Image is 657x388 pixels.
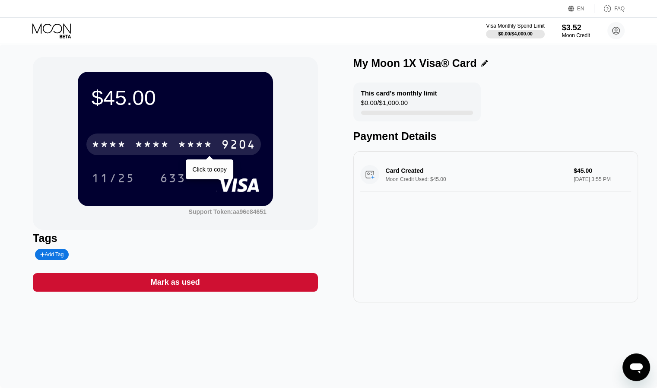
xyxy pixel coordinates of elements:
[40,251,63,258] div: Add Tag
[353,57,477,70] div: My Moon 1X Visa® Card
[486,23,544,29] div: Visa Monthly Spend Limit
[153,167,192,189] div: 633
[622,353,650,381] iframe: Button to launch messaging window, conversation in progress
[85,167,141,189] div: 11/25
[498,31,533,36] div: $0.00 / $4,000.00
[92,172,135,186] div: 11/25
[562,23,590,38] div: $3.52Moon Credit
[594,4,625,13] div: FAQ
[33,232,317,245] div: Tags
[562,32,590,38] div: Moon Credit
[160,172,186,186] div: 633
[361,89,437,97] div: This card’s monthly limit
[486,23,544,38] div: Visa Monthly Spend Limit$0.00/$4,000.00
[192,166,226,173] div: Click to copy
[33,273,317,292] div: Mark as used
[35,249,69,260] div: Add Tag
[562,23,590,32] div: $3.52
[361,99,408,111] div: $0.00 / $1,000.00
[188,208,266,215] div: Support Token: aa96c84651
[188,208,266,215] div: Support Token:aa96c84651
[221,139,256,153] div: 9204
[353,130,638,143] div: Payment Details
[577,6,584,12] div: EN
[92,86,259,110] div: $45.00
[151,277,200,287] div: Mark as used
[614,6,625,12] div: FAQ
[568,4,594,13] div: EN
